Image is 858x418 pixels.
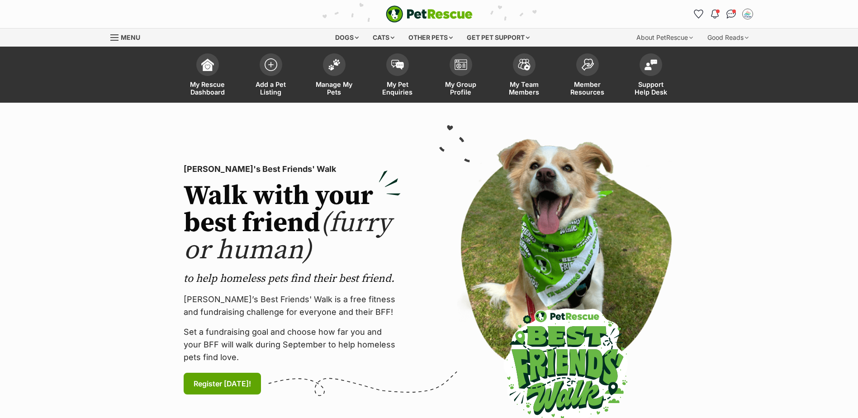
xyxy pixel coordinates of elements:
[176,49,239,103] a: My Rescue Dashboard
[493,49,556,103] a: My Team Members
[121,33,140,41] span: Menu
[329,28,365,47] div: Dogs
[504,81,545,96] span: My Team Members
[692,7,706,21] a: Favourites
[441,81,481,96] span: My Group Profile
[630,28,699,47] div: About PetRescue
[567,81,608,96] span: Member Resources
[366,28,401,47] div: Cats
[701,28,755,47] div: Good Reads
[184,271,401,286] p: to help homeless pets find their best friend.
[692,7,755,21] ul: Account quick links
[630,81,671,96] span: Support Help Desk
[386,5,473,23] img: logo-e224e6f780fb5917bec1dbf3a21bbac754714ae5b6737aabdf751b685950b380.svg
[377,81,418,96] span: My Pet Enquiries
[460,28,536,47] div: Get pet support
[724,7,739,21] a: Conversations
[314,81,355,96] span: Manage My Pets
[429,49,493,103] a: My Group Profile
[184,206,391,267] span: (furry or human)
[366,49,429,103] a: My Pet Enquiries
[303,49,366,103] a: Manage My Pets
[184,183,401,264] h2: Walk with your best friend
[187,81,228,96] span: My Rescue Dashboard
[455,59,467,70] img: group-profile-icon-3fa3cf56718a62981997c0bc7e787c4b2cf8bcc04b72c1350f741eb67cf2f40e.svg
[239,49,303,103] a: Add a Pet Listing
[645,59,657,70] img: help-desk-icon-fdf02630f3aa405de69fd3d07c3f3aa587a6932b1a1747fa1d2bba05be0121f9.svg
[328,59,341,71] img: manage-my-pets-icon-02211641906a0b7f246fdf0571729dbe1e7629f14944591b6c1af311fb30b64b.svg
[391,60,404,70] img: pet-enquiries-icon-7e3ad2cf08bfb03b45e93fb7055b45f3efa6380592205ae92323e6603595dc1f.svg
[184,293,401,318] p: [PERSON_NAME]’s Best Friends' Walk is a free fitness and fundraising challenge for everyone and t...
[386,5,473,23] a: PetRescue
[708,7,722,21] button: Notifications
[518,59,531,71] img: team-members-icon-5396bd8760b3fe7c0b43da4ab00e1e3bb1a5d9ba89233759b79545d2d3fc5d0d.svg
[619,49,683,103] a: Support Help Desk
[711,9,718,19] img: notifications-46538b983faf8c2785f20acdc204bb7945ddae34d4c08c2a6579f10ce5e182be.svg
[581,58,594,71] img: member-resources-icon-8e73f808a243e03378d46382f2149f9095a855e16c252ad45f914b54edf8863c.svg
[740,7,755,21] button: My account
[184,326,401,364] p: Set a fundraising goal and choose how far you and your BFF will walk during September to help hom...
[110,28,147,45] a: Menu
[251,81,291,96] span: Add a Pet Listing
[726,9,736,19] img: chat-41dd97257d64d25036548639549fe6c8038ab92f7586957e7f3b1b290dea8141.svg
[201,58,214,71] img: dashboard-icon-eb2f2d2d3e046f16d808141f083e7271f6b2e854fb5c12c21221c1fb7104beca.svg
[265,58,277,71] img: add-pet-listing-icon-0afa8454b4691262ce3f59096e99ab1cd57d4a30225e0717b998d2c9b9846f56.svg
[194,378,251,389] span: Register [DATE]!
[184,373,261,394] a: Register [DATE]!
[184,163,401,176] p: [PERSON_NAME]'s Best Friends' Walk
[402,28,459,47] div: Other pets
[556,49,619,103] a: Member Resources
[743,9,752,19] img: Linda Vaughan profile pic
